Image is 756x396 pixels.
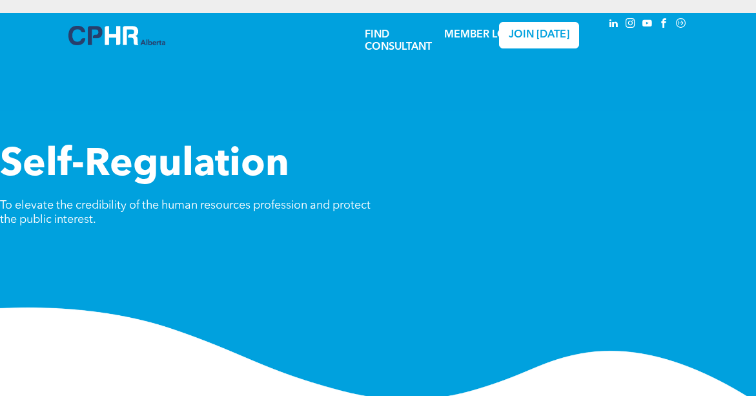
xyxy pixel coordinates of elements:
span: JOIN [DATE] [509,29,569,41]
a: FIND CONSULTANT [365,30,432,52]
a: Social network [674,16,688,34]
a: linkedin [607,16,621,34]
a: instagram [624,16,638,34]
a: JOIN [DATE] [499,22,580,48]
a: facebook [657,16,671,34]
img: A blue and white logo for cp alberta [68,26,165,45]
a: MEMBER LOGIN [444,30,525,40]
a: youtube [640,16,655,34]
